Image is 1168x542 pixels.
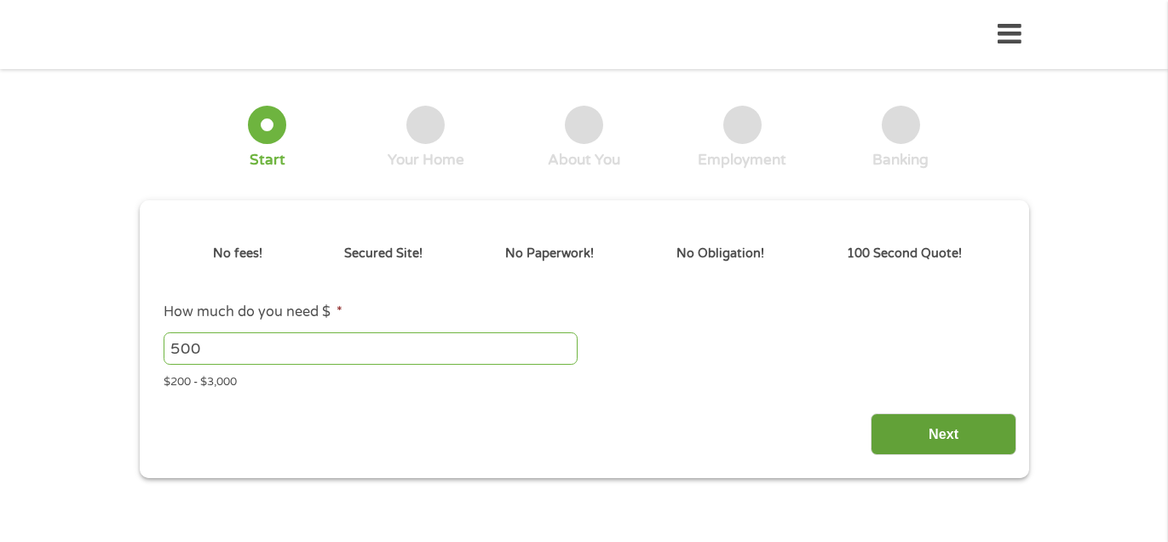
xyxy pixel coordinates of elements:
[164,368,1004,391] div: $200 - $3,000
[676,245,764,263] p: No Obligation!
[871,413,1016,455] input: Next
[698,151,786,170] div: Employment
[164,303,342,321] label: How much do you need $
[548,151,620,170] div: About You
[847,245,962,263] p: 100 Second Quote!
[505,245,594,263] p: No Paperwork!
[344,245,423,263] p: Secured Site!
[250,151,285,170] div: Start
[213,245,262,263] p: No fees!
[388,151,464,170] div: Your Home
[872,151,929,170] div: Banking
